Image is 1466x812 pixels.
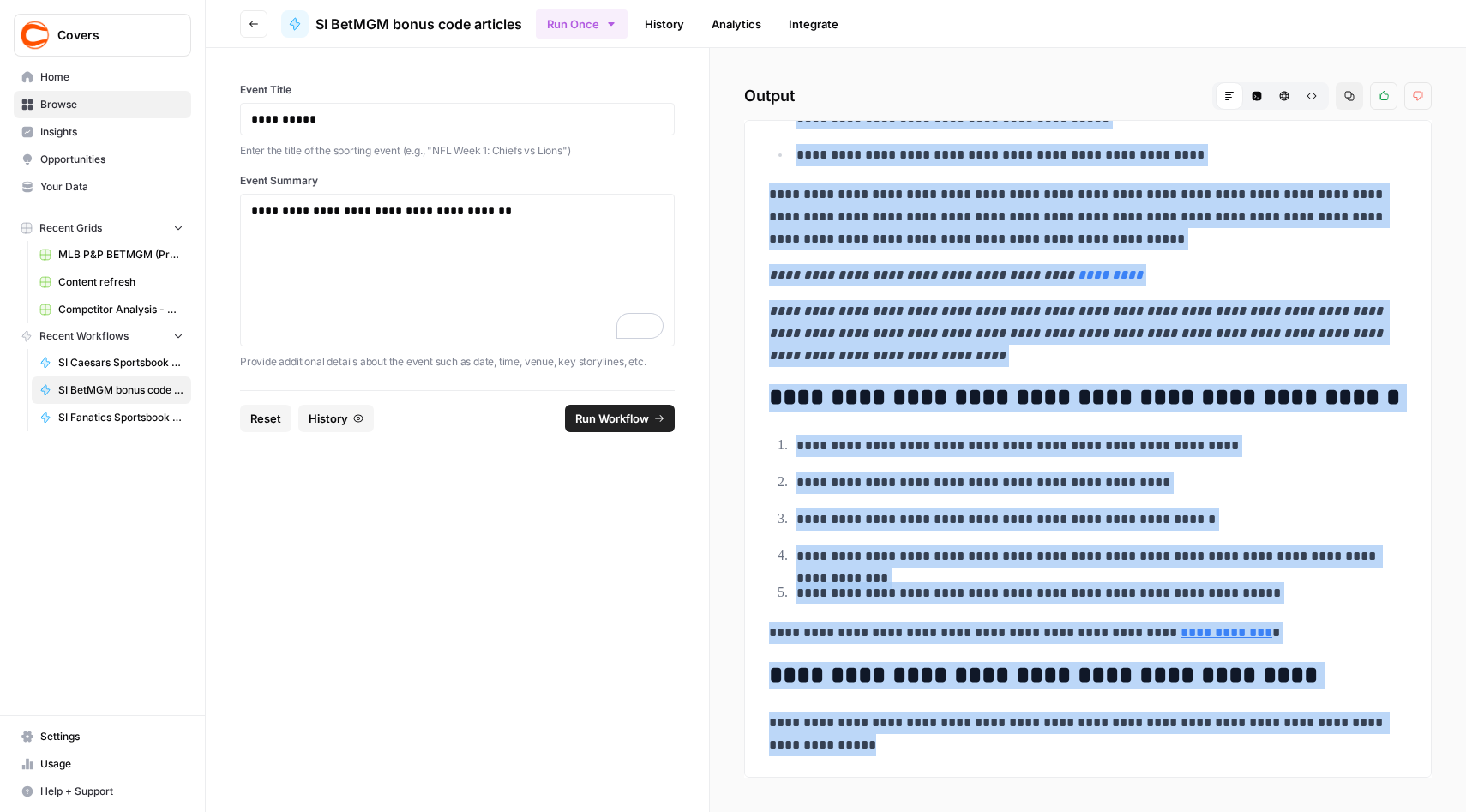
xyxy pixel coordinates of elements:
[39,328,129,344] span: Recent Workflows
[240,353,675,370] p: Provide additional details about the event such as date, time, venue, key storylines, etc.
[40,69,183,85] span: Home
[14,323,191,349] button: Recent Workflows
[32,349,191,376] a: SI Caesars Sportsbook promo code articles
[32,296,191,323] a: Competitor Analysis - URL Specific Grid
[20,20,51,51] img: Covers Logo
[744,82,1432,110] h2: Output
[240,142,675,159] p: Enter the title of the sporting event (e.g., "NFL Week 1: Chiefs vs Lions")
[57,27,161,44] span: Covers
[40,124,183,140] span: Insights
[32,404,191,431] a: SI Fanatics Sportsbook promo articles
[58,274,183,290] span: Content refresh
[575,410,649,427] span: Run Workflow
[14,723,191,750] a: Settings
[32,376,191,404] a: SI BetMGM bonus code articles
[58,302,183,317] span: Competitor Analysis - URL Specific Grid
[14,215,191,241] button: Recent Grids
[58,247,183,262] span: MLB P&P BETMGM (Production) Grid (1)
[778,10,849,38] a: Integrate
[14,778,191,805] button: Help + Support
[14,14,191,57] button: Workspace: Covers
[315,14,522,34] span: SI BetMGM bonus code articles
[281,10,522,38] a: SI BetMGM bonus code articles
[40,729,183,744] span: Settings
[40,97,183,112] span: Browse
[32,241,191,268] a: MLB P&P BETMGM (Production) Grid (1)
[40,152,183,167] span: Opportunities
[251,201,664,339] div: To enrich screen reader interactions, please activate Accessibility in Grammarly extension settings
[14,63,191,91] a: Home
[58,355,183,370] span: SI Caesars Sportsbook promo code articles
[240,173,675,189] label: Event Summary
[298,405,374,432] button: History
[634,10,694,38] a: History
[40,179,183,195] span: Your Data
[309,410,348,427] span: History
[14,118,191,146] a: Insights
[240,405,291,432] button: Reset
[14,173,191,201] a: Your Data
[14,146,191,173] a: Opportunities
[32,268,191,296] a: Content refresh
[250,410,281,427] span: Reset
[536,9,628,39] button: Run Once
[58,382,183,398] span: SI BetMGM bonus code articles
[14,750,191,778] a: Usage
[565,405,675,432] button: Run Workflow
[58,410,183,425] span: SI Fanatics Sportsbook promo articles
[701,10,772,38] a: Analytics
[39,220,102,236] span: Recent Grids
[40,784,183,799] span: Help + Support
[240,82,675,98] label: Event Title
[14,91,191,118] a: Browse
[40,756,183,772] span: Usage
